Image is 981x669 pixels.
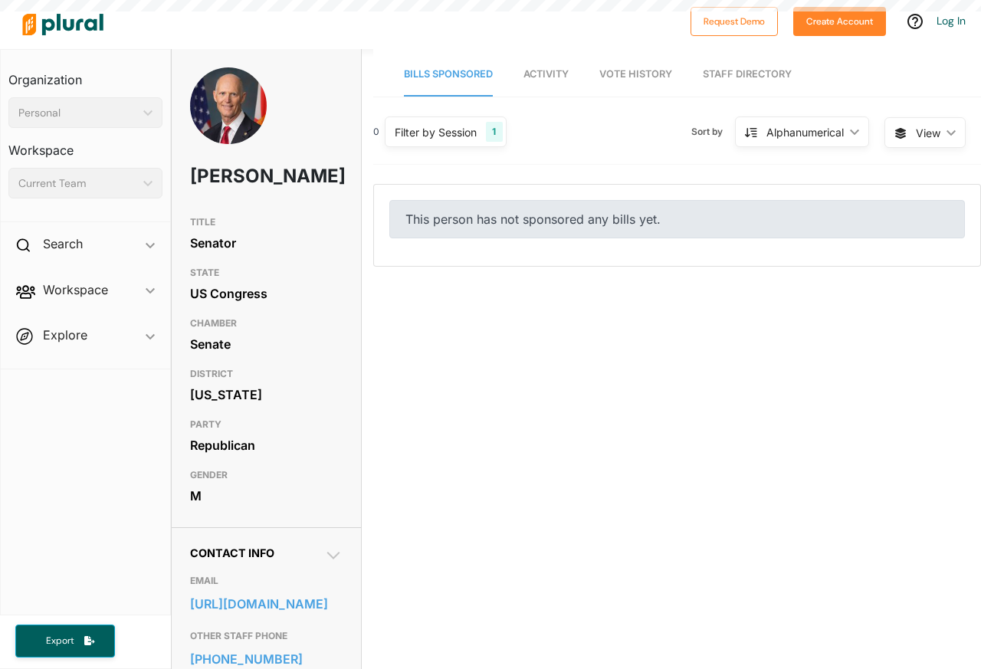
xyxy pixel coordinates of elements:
[599,53,672,97] a: Vote History
[43,235,83,252] h2: Search
[691,12,778,28] a: Request Demo
[15,625,115,658] button: Export
[190,231,343,254] div: Senator
[190,466,343,484] h3: GENDER
[395,124,477,140] div: Filter by Session
[389,200,965,238] div: This person has not sponsored any bills yet.
[190,153,282,199] h1: [PERSON_NAME]
[691,7,778,36] button: Request Demo
[793,12,886,28] a: Create Account
[937,14,966,28] a: Log In
[691,125,735,139] span: Sort by
[190,264,343,282] h3: STATE
[190,434,343,457] div: Republican
[599,68,672,80] span: Vote History
[190,314,343,333] h3: CHAMBER
[8,128,162,162] h3: Workspace
[703,53,792,97] a: Staff Directory
[190,592,343,615] a: [URL][DOMAIN_NAME]
[190,333,343,356] div: Senate
[190,383,343,406] div: [US_STATE]
[766,124,844,140] div: Alphanumerical
[190,213,343,231] h3: TITLE
[190,365,343,383] h3: DISTRICT
[18,175,137,192] div: Current Team
[190,546,274,559] span: Contact Info
[486,122,502,142] div: 1
[190,282,343,305] div: US Congress
[523,53,569,97] a: Activity
[190,484,343,507] div: M
[18,105,137,121] div: Personal
[190,572,343,590] h3: EMAIL
[8,57,162,91] h3: Organization
[404,68,493,80] span: Bills Sponsored
[916,125,940,141] span: View
[190,627,343,645] h3: OTHER STAFF PHONE
[523,68,569,80] span: Activity
[373,125,379,139] div: 0
[793,7,886,36] button: Create Account
[190,67,267,161] img: Headshot of Rick Scott
[35,635,84,648] span: Export
[190,415,343,434] h3: PARTY
[404,53,493,97] a: Bills Sponsored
